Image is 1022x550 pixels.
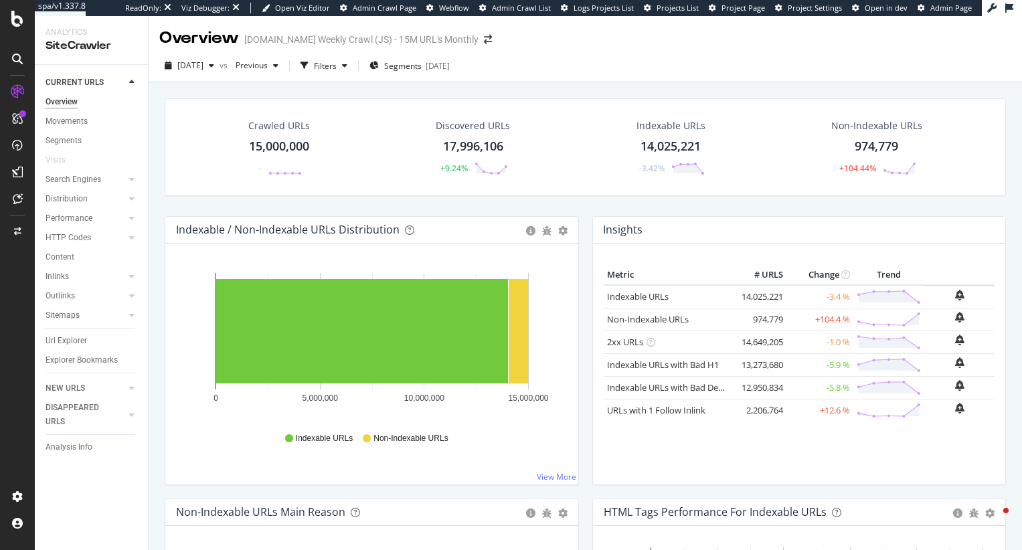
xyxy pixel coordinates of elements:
[479,3,551,13] a: Admin Crawl List
[644,3,699,13] a: Projects List
[125,3,161,13] div: ReadOnly:
[733,331,786,353] td: 14,649,205
[176,505,345,519] div: Non-Indexable URLs Main Reason
[526,226,535,236] div: circle-info
[353,3,416,13] span: Admin Crawl Page
[46,440,139,454] a: Analysis Info
[537,471,576,482] a: View More
[426,60,450,72] div: [DATE]
[302,393,338,403] text: 5,000,000
[561,3,634,13] a: Logs Projects List
[526,509,535,518] div: circle-info
[46,308,80,323] div: Sitemaps
[508,393,548,403] text: 15,000,000
[340,3,416,13] a: Admin Crawl Page
[46,27,137,38] div: Analytics
[46,401,113,429] div: DISAPPEARED URLS
[639,163,665,174] div: -3.42%
[214,393,218,403] text: 0
[249,138,309,155] div: 15,000,000
[733,399,786,422] td: 2,206,764
[604,505,827,519] div: HTML Tags Performance for Indexable URLs
[46,289,75,303] div: Outlinks
[159,27,239,50] div: Overview
[733,265,786,285] th: # URLS
[484,35,492,44] div: arrow-right-arrow-left
[733,353,786,376] td: 13,273,680
[46,173,125,187] a: Search Engines
[46,231,91,245] div: HTTP Codes
[177,60,203,71] span: 2025 Aug. 20th
[46,192,125,206] a: Distribution
[176,265,568,420] div: A chart.
[955,403,964,414] div: bell-plus
[492,3,551,13] span: Admin Crawl List
[607,290,669,302] a: Indexable URLs
[443,138,503,155] div: 17,996,106
[46,192,88,206] div: Distribution
[46,308,125,323] a: Sitemaps
[46,250,139,264] a: Content
[46,211,92,225] div: Performance
[788,3,842,13] span: Project Settings
[953,509,962,518] div: circle-info
[733,308,786,331] td: 974,779
[440,163,468,174] div: +9.24%
[46,334,87,348] div: Url Explorer
[733,285,786,308] td: 14,025,221
[786,308,853,331] td: +104.4 %
[733,376,786,399] td: 12,950,834
[46,134,139,148] a: Segments
[558,226,568,236] div: gear
[636,119,705,132] div: Indexable URLs
[955,335,964,345] div: bell-plus
[607,336,643,348] a: 2xx URLs
[574,3,634,13] span: Logs Projects List
[46,250,74,264] div: Content
[955,312,964,323] div: bell-plus
[775,3,842,13] a: Project Settings
[46,211,125,225] a: Performance
[46,76,125,90] a: CURRENT URLS
[46,401,125,429] a: DISAPPEARED URLS
[230,55,284,76] button: Previous
[603,221,643,239] h4: Insights
[46,381,125,395] a: NEW URLS
[181,3,230,13] div: Viz Debugger:
[248,119,310,132] div: Crawled URLs
[46,114,139,128] a: Movements
[436,119,510,132] div: Discovered URLs
[373,433,448,444] span: Non-Indexable URLs
[159,55,220,76] button: [DATE]
[542,226,551,236] div: bug
[262,3,330,13] a: Open Viz Editor
[426,3,469,13] a: Webflow
[839,163,876,174] div: +104.44%
[46,440,92,454] div: Analysis Info
[657,3,699,13] span: Projects List
[786,399,853,422] td: +12.6 %
[46,353,118,367] div: Explorer Bookmarks
[786,353,853,376] td: -5.9 %
[955,357,964,368] div: bell-plus
[244,33,479,46] div: [DOMAIN_NAME] Weekly Crawl (JS) - 15M URL's Monthly
[46,38,137,54] div: SiteCrawler
[46,76,104,90] div: CURRENT URLS
[439,3,469,13] span: Webflow
[558,509,568,518] div: gear
[384,60,422,72] span: Segments
[46,173,101,187] div: Search Engines
[852,3,908,13] a: Open in dev
[230,60,268,71] span: Previous
[46,270,69,284] div: Inlinks
[295,55,353,76] button: Filters
[607,359,719,371] a: Indexable URLs with Bad H1
[46,95,78,109] div: Overview
[865,3,908,13] span: Open in dev
[604,265,734,285] th: Metric
[641,138,701,155] div: 14,025,221
[976,505,1009,537] iframe: Intercom live chat
[296,433,353,444] span: Indexable URLs
[314,60,337,72] div: Filters
[46,289,125,303] a: Outlinks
